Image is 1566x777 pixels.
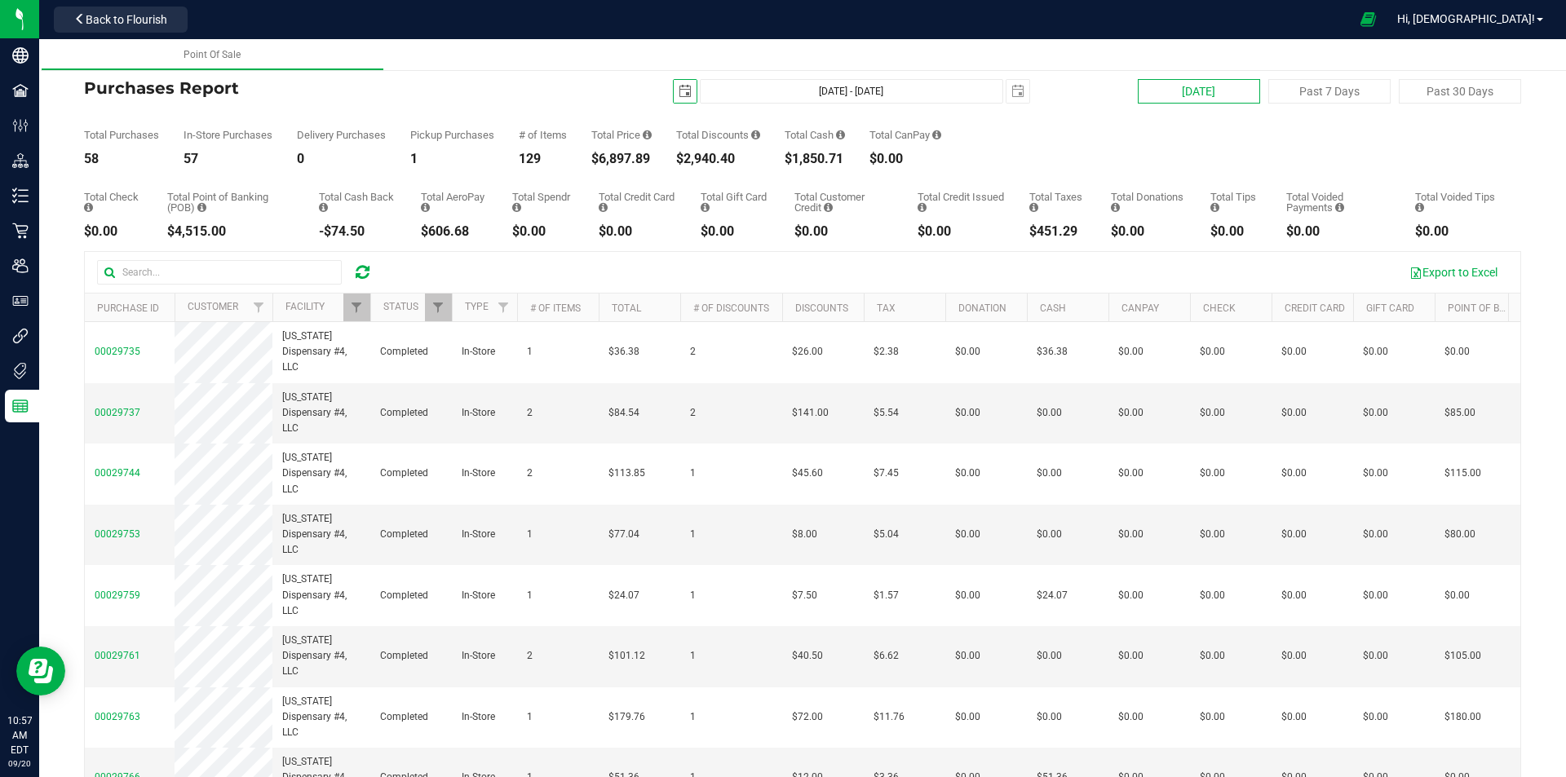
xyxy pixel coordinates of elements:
[12,398,29,414] inline-svg: Reports
[792,588,817,603] span: $7.50
[167,192,294,213] div: Total Point of Banking (POB)
[12,82,29,99] inline-svg: Facilities
[1040,302,1066,314] a: Cash
[1399,258,1508,286] button: Export to Excel
[1138,79,1260,104] button: [DATE]
[1363,648,1388,664] span: $0.00
[792,344,823,360] span: $26.00
[12,293,29,309] inline-svg: User Roles
[1029,192,1086,213] div: Total Taxes
[918,202,927,213] i: Sum of all account credit issued for all refunds from returned purchases in the date range.
[297,130,386,140] div: Delivery Purchases
[7,757,32,770] p: 09/20
[608,588,639,603] span: $24.07
[86,13,167,26] span: Back to Flourish
[462,405,495,421] span: In-Store
[519,152,567,166] div: 129
[54,7,188,33] button: Back to Flourish
[1415,202,1424,213] i: Sum of all tip amounts from voided payment transactions for all purchases in the date range.
[1350,3,1387,35] span: Open Ecommerce Menu
[410,130,494,140] div: Pickup Purchases
[1118,466,1144,481] span: $0.00
[1281,588,1307,603] span: $0.00
[527,405,533,421] span: 2
[1415,192,1497,213] div: Total Voided Tips
[490,294,517,321] a: Filter
[1444,588,1470,603] span: $0.00
[874,709,905,725] span: $11.76
[1118,344,1144,360] span: $0.00
[824,202,833,213] i: Sum of the successful, non-voided payments using account credit for all purchases in the date range.
[12,188,29,204] inline-svg: Inventory
[877,302,896,314] a: Tax
[792,405,829,421] span: $141.00
[955,709,980,725] span: $0.00
[343,294,370,321] a: Filter
[380,709,428,725] span: Completed
[282,511,361,558] span: [US_STATE] Dispensary #4, LLC
[874,405,899,421] span: $5.54
[527,344,533,360] span: 1
[12,258,29,274] inline-svg: Users
[16,647,65,695] iframe: Resource center
[674,80,697,103] span: select
[792,466,823,481] span: $45.60
[1118,588,1144,603] span: $0.00
[836,130,845,140] i: Sum of the successful, non-voided cash payment transactions for all purchases in the date range. ...
[184,152,272,166] div: 57
[1118,648,1144,664] span: $0.00
[527,466,533,481] span: 2
[95,528,140,540] span: 00029753
[319,225,396,238] div: -$74.50
[955,405,980,421] span: $0.00
[1444,527,1475,542] span: $80.00
[608,648,645,664] span: $101.12
[1444,344,1470,360] span: $0.00
[1415,225,1497,238] div: $0.00
[1281,466,1307,481] span: $0.00
[285,301,325,312] a: Facility
[751,130,760,140] i: Sum of the discount values applied to the all purchases in the date range.
[1281,648,1307,664] span: $0.00
[1006,80,1029,103] span: select
[1363,588,1388,603] span: $0.00
[643,130,652,140] i: Sum of the total prices of all purchases in the date range.
[932,130,941,140] i: Sum of the successful, non-voided CanPay payment transactions for all purchases in the date range.
[591,152,652,166] div: $6,897.89
[197,202,206,213] i: Sum of the successful, non-voided point-of-banking payment transactions, both via payment termina...
[1200,709,1225,725] span: $0.00
[12,223,29,239] inline-svg: Retail
[874,527,899,542] span: $5.04
[1037,405,1062,421] span: $0.00
[1200,527,1225,542] span: $0.00
[421,192,488,213] div: Total AeroPay
[383,301,418,312] a: Status
[462,709,495,725] span: In-Store
[608,527,639,542] span: $77.04
[1363,466,1388,481] span: $0.00
[1366,302,1414,314] a: Gift Card
[1444,648,1481,664] span: $105.00
[1118,405,1144,421] span: $0.00
[1118,709,1144,725] span: $0.00
[1111,192,1186,213] div: Total Donations
[690,405,696,421] span: 2
[421,225,488,238] div: $606.68
[874,588,899,603] span: $1.57
[1203,302,1236,314] a: Check
[380,527,428,542] span: Completed
[282,450,361,497] span: [US_STATE] Dispensary #4, LLC
[1037,344,1068,360] span: $36.38
[1363,709,1388,725] span: $0.00
[785,152,845,166] div: $1,850.71
[184,130,272,140] div: In-Store Purchases
[608,466,645,481] span: $113.85
[84,202,93,213] i: Sum of the successful, non-voided check payment transactions for all purchases in the date range.
[282,694,361,741] span: [US_STATE] Dispensary #4, LLC
[282,390,361,437] span: [US_STATE] Dispensary #4, LLC
[869,152,941,166] div: $0.00
[97,260,342,285] input: Search...
[608,405,639,421] span: $84.54
[795,302,848,314] a: Discounts
[1281,527,1307,542] span: $0.00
